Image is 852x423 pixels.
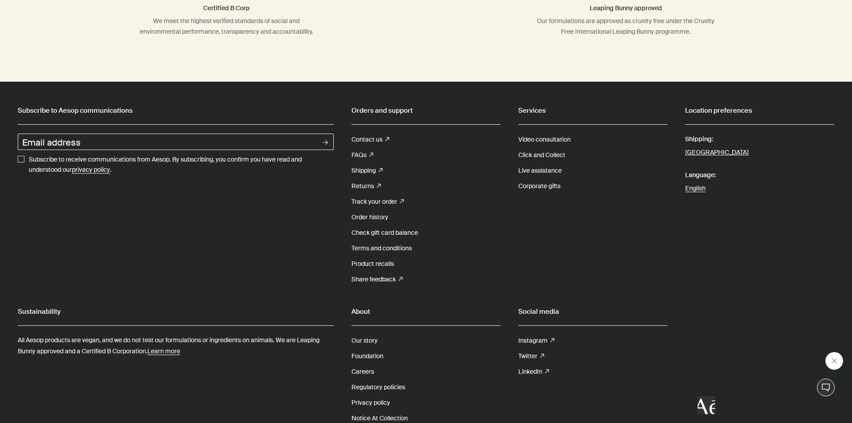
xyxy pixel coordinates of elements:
[351,163,383,178] a: Shipping
[18,335,334,357] p: All Aesop products are vegan, and we do not test our formulations or ingredients on animals. We a...
[72,166,110,174] u: privacy policy
[147,347,180,355] u: Learn more
[147,346,180,357] a: Learn more
[351,104,501,117] h2: Orders and support
[685,147,749,158] button: [GEOGRAPHIC_DATA]
[351,305,501,318] h2: About
[698,396,715,414] iframe: no content
[685,183,834,194] a: English
[351,178,381,194] a: Returns
[518,178,560,194] a: Corporate gifts
[518,132,571,147] a: Video consultation
[518,364,549,380] a: LinkedIn
[685,131,834,147] span: Shipping:
[138,16,315,37] div: We meet the highest verified standards of social and environmental performance, transparency and ...
[518,104,667,117] h2: Services
[351,147,373,163] a: FAQs
[351,272,402,287] a: Share feedback
[18,305,334,318] h2: Sustainability
[351,241,412,256] a: Terms and conditions
[72,165,110,175] a: privacy policy
[518,305,667,318] h2: Social media
[825,352,843,370] iframe: Close message from Aesop
[351,194,404,210] a: Track your order
[685,104,834,117] h2: Location preferences
[590,4,662,12] span: Leaping Bunny approved
[5,19,112,35] span: Welcome to Aesop. Would you like any assistance?
[203,4,250,12] span: Certified B Corp
[351,256,394,272] a: Product recalls
[351,395,390,411] a: Privacy policy
[5,7,119,14] h1: Aesop
[351,380,405,395] a: Regulatory policies
[518,333,554,348] a: Instagram
[351,132,389,147] a: Contact us
[518,147,565,163] a: Click and Collect
[18,104,334,117] h2: Subscribe to Aesop communications
[351,225,418,241] a: Check gift card balance
[18,134,317,150] input: Email address
[685,167,834,183] span: Language:
[351,333,378,348] a: Our story
[29,154,334,176] p: Subscribe to receive communications from Aesop. By subscribing, you confirm you have read and und...
[518,163,562,178] a: Live assistance
[351,348,383,364] a: Foundation
[537,16,714,37] div: Our formulations are approved as cruelty free under the Cruelty Free International Leaping Bunny ...
[518,348,544,364] a: Twitter
[351,210,388,225] a: Order history
[698,352,843,414] div: Aesop says "Welcome to Aesop. Would you like any assistance?". Open messaging window to continue ...
[351,364,374,380] a: Careers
